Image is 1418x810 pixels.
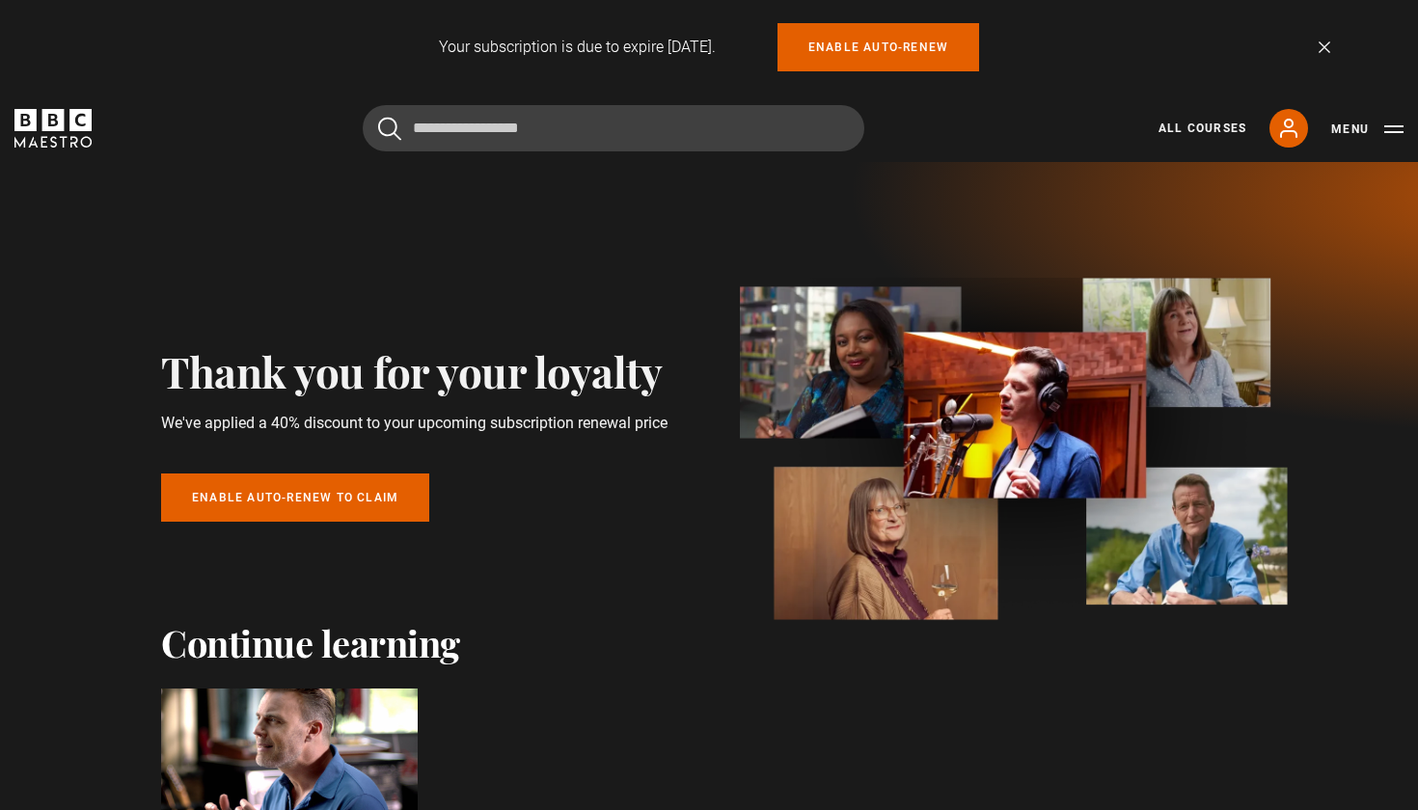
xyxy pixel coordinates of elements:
[1159,120,1246,137] a: All Courses
[777,23,979,71] a: Enable auto-renew
[161,346,670,395] h2: Thank you for your loyalty
[161,412,670,435] p: We've applied a 40% discount to your upcoming subscription renewal price
[1331,120,1404,139] button: Toggle navigation
[161,473,429,522] a: Enable auto-renew to claim
[439,36,716,59] p: Your subscription is due to expire [DATE].
[161,621,1257,665] h2: Continue learning
[740,278,1288,621] img: banner_image-1d4a58306c65641337db.webp
[363,105,864,151] input: Search
[378,117,401,141] button: Submit the search query
[14,109,92,148] svg: BBC Maestro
